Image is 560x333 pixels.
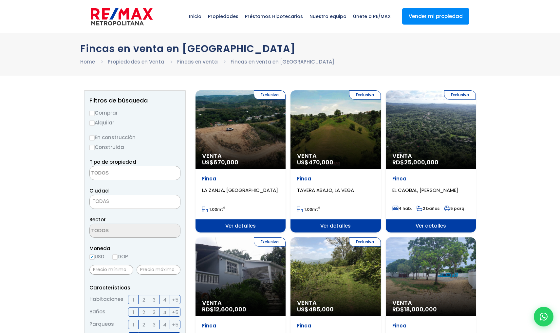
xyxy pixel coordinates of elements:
span: 2 [142,308,145,316]
input: Precio máximo [137,265,180,275]
span: Ver detalles [196,219,286,232]
span: Sector [89,216,106,223]
span: Ciudad [89,187,109,194]
li: Fincas en venta en [GEOGRAPHIC_DATA] [231,58,334,66]
span: Venta [297,300,374,306]
label: Alquilar [89,119,180,127]
span: 1.00 [209,207,217,212]
span: LA ZANJA, [GEOGRAPHIC_DATA] [202,187,278,194]
input: USD [89,254,95,260]
span: Ver detalles [290,219,381,232]
span: mt [202,207,225,212]
span: Parqueos [89,320,114,329]
span: TODAS [92,198,109,205]
span: US$ [297,158,333,166]
a: Exclusiva Venta RD$25,000,000 Finca EL CAOBAL, [PERSON_NAME] 4 hab. 2 baños 5 parq. Ver detalles [386,90,476,232]
input: Alquilar [89,120,95,126]
p: Características [89,284,180,292]
span: TAVERA ABAJO, LA VEGA [297,187,354,194]
span: Exclusiva [444,90,476,100]
span: Venta [202,300,279,306]
a: Propiedades en Venta [108,58,164,65]
span: 1 [133,296,134,304]
p: Finca [392,176,469,182]
span: Venta [392,300,469,306]
span: Exclusiva [254,90,286,100]
h1: Fincas en venta en [GEOGRAPHIC_DATA] [80,43,480,54]
span: mt [297,207,320,212]
span: Moneda [89,244,180,252]
h2: Filtros de búsqueda [89,97,180,104]
span: 2 baños [417,206,439,211]
span: Préstamos Hipotecarios [242,7,306,26]
span: Únete a RE/MAX [350,7,394,26]
input: Construida [89,145,95,150]
input: En construcción [89,135,95,140]
span: 1 [133,321,134,329]
span: EL CAOBAL, [PERSON_NAME] [392,187,458,194]
label: USD [89,252,104,261]
span: Exclusiva [349,237,381,247]
p: Finca [202,323,279,329]
span: Exclusiva [254,237,286,247]
p: Finca [392,323,469,329]
label: DOP [112,252,128,261]
span: 12,600,000 [214,305,246,313]
span: RD$ [202,305,246,313]
textarea: Search [90,166,153,180]
span: RD$ [392,158,439,166]
sup: 2 [318,206,320,211]
label: Construida [89,143,180,151]
span: Nuestro equipo [306,7,350,26]
span: 470,000 [308,158,333,166]
a: Vender mi propiedad [402,8,469,25]
span: Propiedades [205,7,242,26]
span: TODAS [90,197,180,206]
span: US$ [202,158,238,166]
span: Venta [392,153,469,159]
span: 4 hab. [392,206,412,211]
span: 4 [163,321,166,329]
input: Precio mínimo [89,265,133,275]
span: 1 [133,308,134,316]
span: 670,000 [214,158,238,166]
span: 1.00 [304,207,312,212]
span: +5 [172,308,178,316]
span: RD$ [392,305,437,313]
span: 485,000 [308,305,334,313]
label: En construcción [89,133,180,141]
span: 25,000,000 [404,158,439,166]
span: 4 [163,308,166,316]
span: 3 [153,321,156,329]
span: 5 parq. [444,206,465,211]
input: Comprar [89,111,95,116]
a: Fincas en venta [177,58,218,65]
a: Exclusiva Venta US$670,000 Finca LA ZANJA, [GEOGRAPHIC_DATA] 1.00mt2 Ver detalles [196,90,286,232]
span: +5 [172,321,178,329]
p: Finca [297,323,374,329]
span: +5 [172,296,178,304]
span: 3 [153,308,156,316]
span: US$ [297,305,334,313]
span: 3 [153,296,156,304]
span: Venta [297,153,374,159]
p: Finca [297,176,374,182]
input: DOP [112,254,118,260]
img: remax-metropolitana-logo [91,7,153,27]
span: Tipo de propiedad [89,158,136,165]
span: Exclusiva [349,90,381,100]
span: Venta [202,153,279,159]
textarea: Search [90,224,153,238]
sup: 2 [223,206,225,211]
label: Comprar [89,109,180,117]
span: Inicio [186,7,205,26]
span: 2 [142,321,145,329]
a: Exclusiva Venta US$470,000 Finca TAVERA ABAJO, LA VEGA 1.00mt2 Ver detalles [290,90,381,232]
span: Ver detalles [386,219,476,232]
span: Habitaciones [89,295,123,304]
span: 4 [163,296,166,304]
p: Finca [202,176,279,182]
a: Home [80,58,95,65]
span: TODAS [89,195,180,209]
span: 2 [142,296,145,304]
